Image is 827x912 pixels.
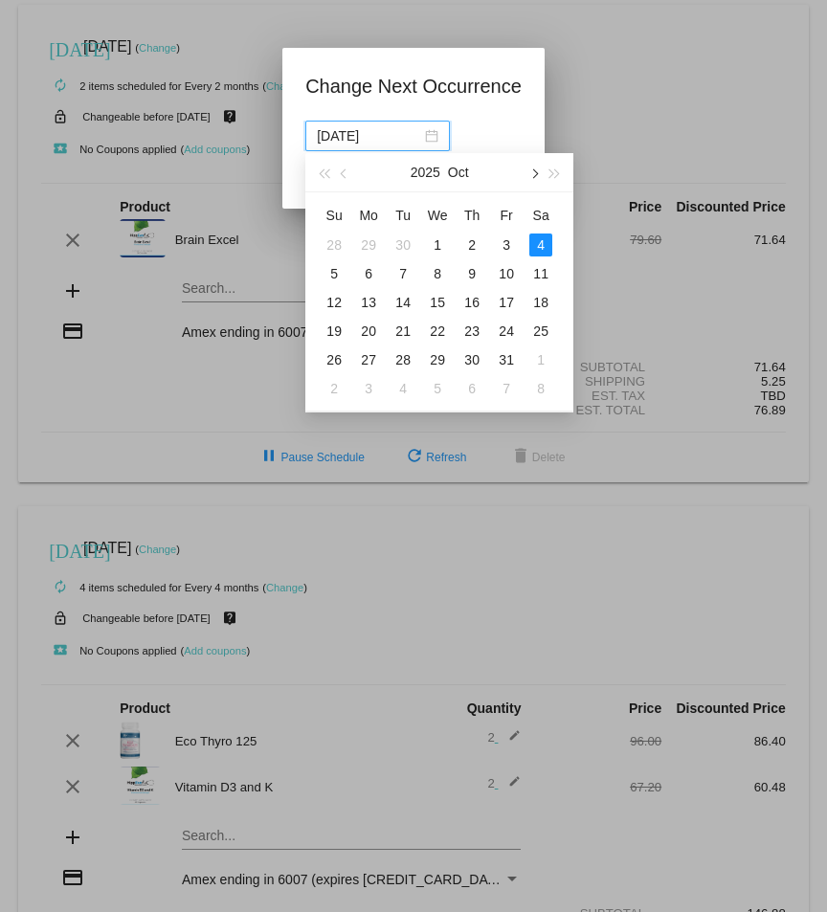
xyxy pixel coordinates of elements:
div: 2 [460,234,483,256]
div: 20 [357,320,380,343]
div: 24 [495,320,518,343]
td: 10/22/2025 [420,317,455,345]
div: 4 [529,234,552,256]
td: 10/23/2025 [455,317,489,345]
td: 10/25/2025 [524,317,558,345]
div: 29 [357,234,380,256]
div: 6 [460,377,483,400]
div: 1 [529,348,552,371]
td: 10/6/2025 [351,259,386,288]
td: 10/31/2025 [489,345,524,374]
td: 10/20/2025 [351,317,386,345]
td: 10/21/2025 [386,317,420,345]
div: 16 [460,291,483,314]
div: 3 [357,377,380,400]
div: 5 [323,262,346,285]
td: 10/5/2025 [317,259,351,288]
button: Last year (Control + left) [313,153,334,191]
td: 10/16/2025 [455,288,489,317]
div: 10 [495,262,518,285]
div: 30 [391,234,414,256]
div: 21 [391,320,414,343]
button: Next year (Control + right) [545,153,566,191]
th: Mon [351,200,386,231]
td: 10/24/2025 [489,317,524,345]
td: 11/6/2025 [455,374,489,403]
div: 8 [426,262,449,285]
td: 10/1/2025 [420,231,455,259]
td: 11/8/2025 [524,374,558,403]
button: Oct [448,153,469,191]
th: Sat [524,200,558,231]
td: 10/4/2025 [524,231,558,259]
td: 9/30/2025 [386,231,420,259]
div: 7 [391,262,414,285]
td: 10/10/2025 [489,259,524,288]
td: 10/26/2025 [317,345,351,374]
div: 11 [529,262,552,285]
td: 11/1/2025 [524,345,558,374]
td: 11/5/2025 [420,374,455,403]
div: 4 [391,377,414,400]
div: 28 [323,234,346,256]
td: 9/28/2025 [317,231,351,259]
th: Thu [455,200,489,231]
div: 17 [495,291,518,314]
td: 10/2/2025 [455,231,489,259]
td: 10/28/2025 [386,345,420,374]
td: 10/7/2025 [386,259,420,288]
div: 19 [323,320,346,343]
td: 10/13/2025 [351,288,386,317]
div: 14 [391,291,414,314]
div: 8 [529,377,552,400]
td: 10/19/2025 [317,317,351,345]
td: 11/3/2025 [351,374,386,403]
td: 10/18/2025 [524,288,558,317]
th: Sun [317,200,351,231]
td: 10/3/2025 [489,231,524,259]
input: Select date [317,125,421,146]
td: 10/8/2025 [420,259,455,288]
div: 12 [323,291,346,314]
div: 9 [460,262,483,285]
div: 3 [495,234,518,256]
button: 2025 [411,153,440,191]
th: Wed [420,200,455,231]
div: 1 [426,234,449,256]
div: 6 [357,262,380,285]
td: 10/14/2025 [386,288,420,317]
div: 27 [357,348,380,371]
td: 10/15/2025 [420,288,455,317]
div: 7 [495,377,518,400]
td: 10/12/2025 [317,288,351,317]
div: 2 [323,377,346,400]
td: 10/29/2025 [420,345,455,374]
button: Next month (PageDown) [523,153,544,191]
div: 23 [460,320,483,343]
th: Fri [489,200,524,231]
div: 31 [495,348,518,371]
div: 29 [426,348,449,371]
div: 26 [323,348,346,371]
button: Previous month (PageUp) [335,153,356,191]
div: 25 [529,320,552,343]
td: 10/9/2025 [455,259,489,288]
td: 11/2/2025 [317,374,351,403]
td: 10/11/2025 [524,259,558,288]
td: 11/4/2025 [386,374,420,403]
div: 13 [357,291,380,314]
h1: Change Next Occurrence [305,71,522,101]
td: 10/30/2025 [455,345,489,374]
th: Tue [386,200,420,231]
div: 22 [426,320,449,343]
div: 28 [391,348,414,371]
td: 9/29/2025 [351,231,386,259]
div: 5 [426,377,449,400]
td: 10/27/2025 [351,345,386,374]
div: 18 [529,291,552,314]
td: 11/7/2025 [489,374,524,403]
div: 30 [460,348,483,371]
td: 10/17/2025 [489,288,524,317]
div: 15 [426,291,449,314]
